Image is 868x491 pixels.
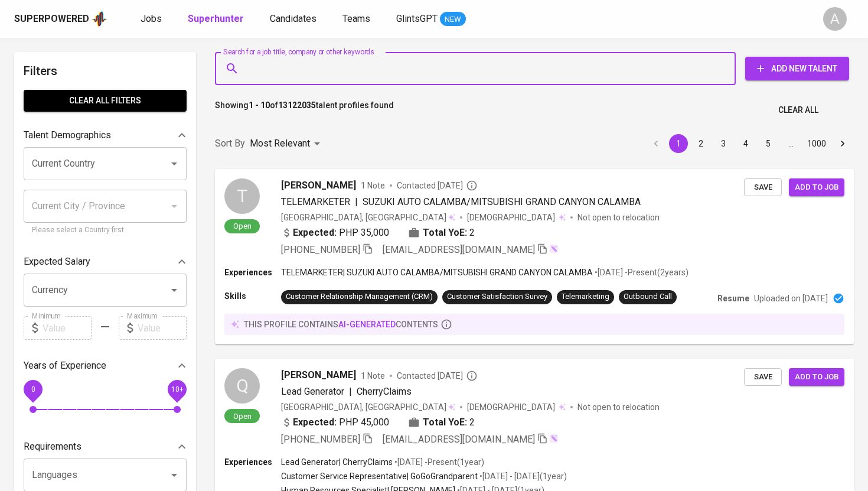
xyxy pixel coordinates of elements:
[714,134,733,153] button: Go to page 3
[24,128,111,142] p: Talent Demographics
[24,61,187,80] h6: Filters
[397,180,478,191] span: Contacted [DATE]
[215,169,854,344] a: TOpen[PERSON_NAME]1 NoteContacted [DATE]TELEMARKETER|SUZUKI AUTO CALAMBA/MITSUBISHI GRAND CANYON ...
[396,13,438,24] span: GlintsGPT
[833,134,852,153] button: Go to next page
[188,12,246,27] a: Superhunter
[270,13,316,24] span: Candidates
[281,196,350,207] span: TELEMARKETER
[549,244,559,253] img: magic_wand.svg
[745,57,849,80] button: Add New Talent
[166,155,182,172] button: Open
[736,134,755,153] button: Go to page 4
[224,178,260,214] div: T
[342,13,370,24] span: Teams
[755,61,840,76] span: Add New Talent
[577,212,660,223] p: Not open to relocation
[744,178,782,197] button: Save
[244,318,438,330] p: this profile contains contents
[562,291,609,303] div: Telemarketing
[750,370,776,384] span: Save
[281,368,356,382] span: [PERSON_NAME]
[281,266,593,278] p: TELEMARKETER | SUZUKI AUTO CALAMBA/MITSUBISHI GRAND CANYON CALAMBA
[141,12,164,27] a: Jobs
[466,370,478,382] svg: By Philippines recruiter
[781,138,800,149] div: …
[24,123,187,147] div: Talent Demographics
[342,12,373,27] a: Teams
[469,226,475,240] span: 2
[593,266,688,278] p: • [DATE] - Present ( 2 years )
[250,133,324,155] div: Most Relevant
[789,368,844,386] button: Add to job
[141,13,162,24] span: Jobs
[744,368,782,386] button: Save
[24,250,187,274] div: Expected Salary
[717,292,749,304] p: Resume
[624,291,672,303] div: Outbound Call
[795,370,838,384] span: Add to job
[281,244,360,255] span: [PHONE_NUMBER]
[138,316,187,340] input: Value
[293,226,337,240] b: Expected:
[215,99,394,121] p: Showing of talent profiles found
[361,180,385,191] span: 1 Note
[823,7,847,31] div: A
[43,316,92,340] input: Value
[338,320,396,329] span: AI-generated
[466,180,478,191] svg: By Philippines recruiter
[774,99,823,121] button: Clear All
[281,415,389,430] div: PHP 45,000
[754,292,828,304] p: Uploaded on [DATE]
[357,386,412,397] span: CherryClaims
[363,196,641,207] span: SUZUKI AUTO CALAMBA/MITSUBISHI GRAND CANYON CALAMBA
[423,415,467,430] b: Total YoE:
[24,359,106,373] p: Years of Experience
[166,282,182,298] button: Open
[32,225,178,236] p: Please select a Country first
[250,136,310,151] p: Most Relevant
[355,195,358,209] span: |
[478,470,567,482] p: • [DATE] - [DATE] ( 1 year )
[281,226,389,240] div: PHP 35,000
[270,12,319,27] a: Candidates
[447,291,547,303] div: Customer Satisfaction Survey
[249,100,270,110] b: 1 - 10
[549,434,559,443] img: magic_wand.svg
[469,415,475,430] span: 2
[281,401,455,413] div: [GEOGRAPHIC_DATA], [GEOGRAPHIC_DATA]
[383,434,535,445] span: [EMAIL_ADDRESS][DOMAIN_NAME]
[423,226,467,240] b: Total YoE:
[224,456,281,468] p: Experiences
[669,134,688,153] button: page 1
[383,244,535,255] span: [EMAIL_ADDRESS][DOMAIN_NAME]
[293,415,337,430] b: Expected:
[440,14,466,25] span: NEW
[750,181,776,194] span: Save
[281,212,455,223] div: [GEOGRAPHIC_DATA], [GEOGRAPHIC_DATA]
[33,93,177,108] span: Clear All filters
[166,467,182,483] button: Open
[393,456,484,468] p: • [DATE] - Present ( 1 year )
[24,90,187,112] button: Clear All filters
[281,456,393,468] p: Lead Generator | CherryClaims
[24,354,187,378] div: Years of Experience
[31,385,35,394] span: 0
[14,12,89,26] div: Superpowered
[24,440,81,454] p: Requirements
[286,291,433,303] div: Customer Relationship Management (CRM)
[467,401,557,413] span: [DEMOGRAPHIC_DATA]
[577,401,660,413] p: Not open to relocation
[224,266,281,278] p: Experiences
[24,435,187,459] div: Requirements
[229,411,256,421] span: Open
[789,178,844,197] button: Add to job
[215,136,245,151] p: Sort By
[224,368,260,404] div: Q
[171,385,183,394] span: 10+
[24,255,90,269] p: Expected Salary
[396,12,466,27] a: GlintsGPT NEW
[349,385,352,399] span: |
[188,13,244,24] b: Superhunter
[804,134,830,153] button: Go to page 1000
